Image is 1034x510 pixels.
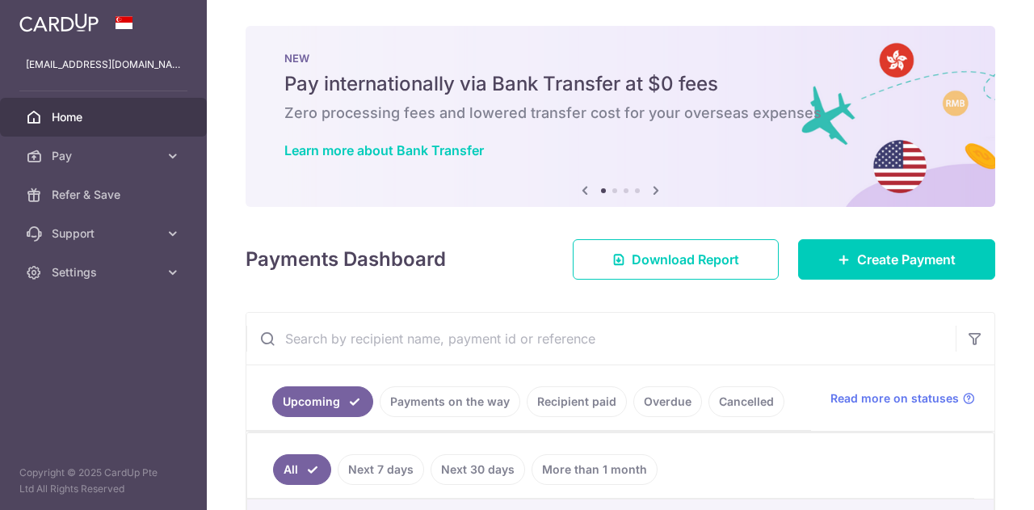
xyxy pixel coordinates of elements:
[19,13,99,32] img: CardUp
[52,264,158,280] span: Settings
[246,245,446,274] h4: Payments Dashboard
[830,390,959,407] span: Read more on statuses
[338,454,424,485] a: Next 7 days
[52,187,158,203] span: Refer & Save
[26,57,181,73] p: [EMAIL_ADDRESS][DOMAIN_NAME]
[52,148,158,164] span: Pay
[284,103,956,123] h6: Zero processing fees and lowered transfer cost for your overseas expenses
[830,390,975,407] a: Read more on statuses
[708,386,784,417] a: Cancelled
[527,386,627,417] a: Recipient paid
[273,454,331,485] a: All
[246,313,956,365] input: Search by recipient name, payment id or reference
[532,454,658,485] a: More than 1 month
[798,239,995,280] a: Create Payment
[632,250,739,269] span: Download Report
[633,386,702,417] a: Overdue
[857,250,956,269] span: Create Payment
[573,239,779,280] a: Download Report
[380,386,520,417] a: Payments on the way
[284,142,484,158] a: Learn more about Bank Transfer
[284,52,956,65] p: NEW
[52,225,158,242] span: Support
[931,462,1018,502] iframe: Opens a widget where you can find more information
[272,386,373,417] a: Upcoming
[246,26,995,207] img: Bank transfer banner
[52,109,158,125] span: Home
[284,71,956,97] h5: Pay internationally via Bank Transfer at $0 fees
[431,454,525,485] a: Next 30 days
